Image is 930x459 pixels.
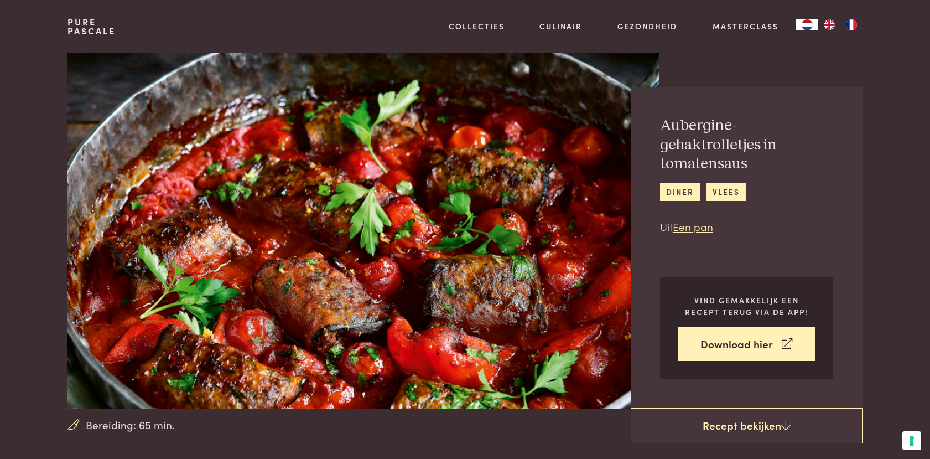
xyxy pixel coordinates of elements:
[840,19,863,30] a: FR
[796,19,863,30] aside: Language selected: Nederlands
[678,327,815,362] a: Download hier
[796,19,818,30] div: Language
[678,295,815,317] p: Vind gemakkelijk een recept terug via de app!
[796,19,818,30] a: NL
[67,18,116,35] a: PurePascale
[818,19,840,30] a: EN
[449,20,505,32] a: Collecties
[660,116,833,174] h2: Aubergine-gehaktrolletjes in tomatensaus
[67,53,659,409] img: Aubergine-gehaktrolletjes in tomatensaus
[902,431,921,450] button: Uw voorkeuren voor toestemming voor trackingtechnologieën
[673,219,713,234] a: Een pan
[660,183,700,201] a: diner
[818,19,863,30] ul: Language list
[86,417,175,433] span: Bereiding: 65 min.
[706,183,746,201] a: vlees
[660,219,833,235] p: Uit
[713,20,778,32] a: Masterclass
[631,408,863,443] a: Recept bekijken
[617,20,677,32] a: Gezondheid
[539,20,582,32] a: Culinair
